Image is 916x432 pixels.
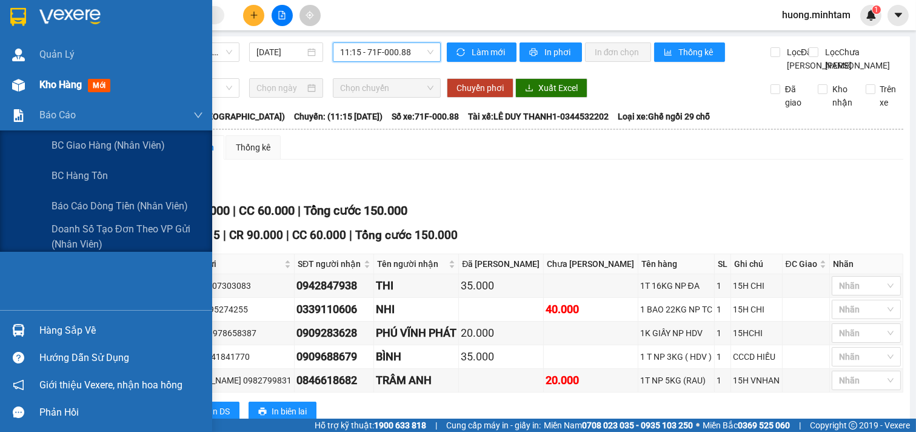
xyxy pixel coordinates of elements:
[88,79,110,92] span: mới
[715,254,731,274] th: SL
[52,221,203,252] span: Doanh số tạo đơn theo VP gửi (nhân viên)
[738,420,790,430] strong: 0369 525 060
[272,5,293,26] button: file-add
[296,372,372,389] div: 0846618682
[296,348,372,365] div: 0909688679
[306,11,314,19] span: aim
[515,78,587,98] button: downloadXuất Excel
[355,228,458,242] span: Tổng cước 150.000
[315,419,426,432] span: Hỗ trợ kỹ thuật:
[10,12,29,24] span: Gửi:
[585,42,651,62] button: In đơn chọn
[640,374,712,387] div: 1T NP 5KG (RAU)
[520,42,582,62] button: printerIn phơi
[239,203,295,218] span: CC 60.000
[12,324,25,337] img: warehouse-icon
[374,298,460,322] td: NHI
[640,279,712,292] div: 1T 16KG NP ĐA
[459,254,544,274] th: Đã [PERSON_NAME]
[820,46,892,72] span: Lọc Chưa [PERSON_NAME]
[529,48,540,58] span: printer
[376,301,457,318] div: NHI
[233,203,236,218] span: |
[640,350,712,363] div: 1 T NP 3KG ( HDV )
[893,10,904,21] span: caret-down
[717,326,729,340] div: 1
[525,84,533,93] span: download
[717,350,729,363] div: 1
[12,109,25,122] img: solution-icon
[39,403,203,422] div: Phản hồi
[39,47,75,62] span: Quản Lý
[243,5,264,26] button: plus
[374,369,460,393] td: TRÂM ANH
[376,325,457,342] div: PHÚ VĨNH PHÁT
[679,46,715,59] span: Thống kê
[468,110,609,123] span: Tài xế: LÊ DUY THANH1-0344532202
[101,10,130,23] span: Nhận:
[101,10,198,38] div: [PERSON_NAME]
[176,279,292,292] div: HẰNG 0907303083
[780,83,809,109] span: Đã giao
[349,228,352,242] span: |
[39,107,76,123] span: Báo cáo
[664,48,674,58] span: bar-chart
[176,374,292,387] div: [PERSON_NAME] 0982799831
[298,257,361,271] span: SĐT người nhận
[340,43,433,61] span: 11:15 - 71F-000.88
[546,301,636,318] div: 40.000
[538,81,578,95] span: Xuất Excel
[101,38,198,52] div: C NHUNG
[638,254,715,274] th: Tên hàng
[461,325,541,342] div: 20.000
[292,228,346,242] span: CC 60.000
[582,420,693,430] strong: 0708 023 035 - 0935 103 250
[377,257,447,271] span: Tên người nhận
[272,405,307,418] span: In biên lai
[703,419,790,432] span: Miền Bắc
[236,141,270,154] div: Thống kê
[849,421,857,430] span: copyright
[295,345,374,369] td: 0909688679
[9,78,95,119] div: 40.000
[197,228,220,242] span: SL 5
[654,42,725,62] button: bar-chartThống kê
[298,203,301,218] span: |
[731,254,782,274] th: Ghi chú
[229,228,283,242] span: CR 90.000
[52,198,188,214] span: Báo cáo dòng tiền (nhân viên)
[9,78,95,104] span: Đã [PERSON_NAME] :
[717,303,729,316] div: 1
[296,277,372,294] div: 0942847938
[446,419,541,432] span: Cung cấp máy in - giấy in:
[782,46,854,72] span: Lọc Đã [PERSON_NAME]
[178,257,282,271] span: Người gửi
[733,303,780,316] div: 15H CHI
[52,138,165,153] span: BC giao hàng (nhân viên)
[176,326,292,340] div: HOÀNG 0978658387
[544,419,693,432] span: Miền Nam
[39,79,82,90] span: Kho hàng
[866,10,877,21] img: icon-new-feature
[223,228,226,242] span: |
[294,110,383,123] span: Chuyến: (11:15 [DATE])
[299,5,321,26] button: aim
[304,203,407,218] span: Tổng cước 150.000
[872,5,881,14] sup: 1
[295,369,374,393] td: 0846618682
[295,274,374,298] td: 0942847938
[250,11,258,19] span: plus
[733,374,780,387] div: 15H VNHAN
[210,405,230,418] span: In DS
[256,81,305,95] input: Chọn ngày
[295,322,374,345] td: 0909283628
[176,303,292,316] div: UYỂN 0395274255
[875,83,904,109] span: Trên xe
[733,326,780,340] div: 15HCHI
[39,349,203,367] div: Hướng dẫn sử dụng
[640,303,712,316] div: 1 BAO 22KG NP TC
[888,5,909,26] button: caret-down
[258,407,267,417] span: printer
[435,419,437,432] span: |
[772,7,860,22] span: huong.minhtam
